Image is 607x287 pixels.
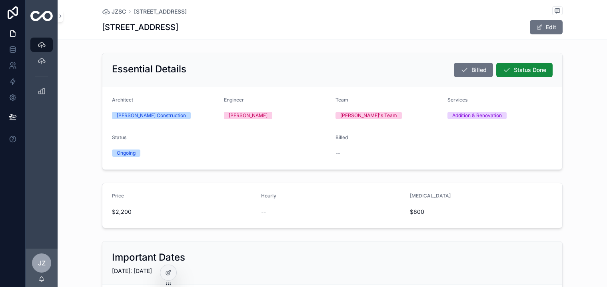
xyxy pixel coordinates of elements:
[471,66,487,74] span: Billed
[112,8,126,16] span: JZSC
[447,97,467,103] span: Services
[112,208,255,216] span: $2,200
[112,134,126,140] span: Status
[112,193,124,199] span: Price
[410,208,515,216] span: $800
[112,251,185,264] h2: Important Dates
[134,8,187,16] a: [STREET_ADDRESS]
[514,66,546,74] span: Status Done
[261,208,266,216] span: --
[452,112,502,119] div: Addition & Renovation
[38,258,46,268] span: JZ
[26,32,58,109] div: scrollable content
[229,112,268,119] div: [PERSON_NAME]
[340,112,397,119] div: [PERSON_NAME]'s Team
[530,20,563,34] button: Edit
[335,134,348,140] span: Billed
[102,22,178,33] h1: [STREET_ADDRESS]
[112,63,186,76] h2: Essential Details
[112,97,133,103] span: Architect
[335,97,348,103] span: Team
[30,11,53,21] img: App logo
[102,8,126,16] a: JZSC
[224,97,244,103] span: Engineer
[454,63,493,77] button: Billed
[117,149,136,157] div: Ongoing
[117,112,186,119] div: [PERSON_NAME] Construction
[112,267,152,274] span: [DATE]: [DATE]
[261,193,276,199] span: Hourly
[335,149,340,157] span: --
[410,193,451,199] span: [MEDICAL_DATA]
[496,63,553,77] button: Status Done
